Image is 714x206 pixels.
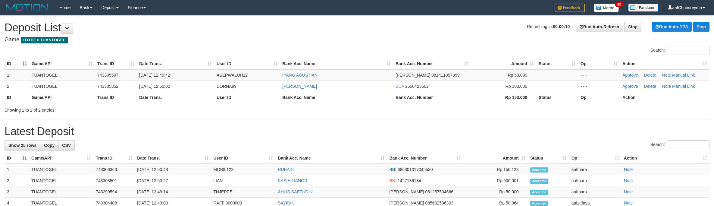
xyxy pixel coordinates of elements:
input: Search: [667,46,709,55]
a: Note [624,167,633,172]
td: 743303501 [93,175,135,186]
td: 743299594 [93,186,135,198]
th: Game/API [29,92,95,103]
a: Manual Link [672,84,695,89]
a: SAYIDIN [278,201,294,205]
a: KASIH LIANOR [278,178,307,183]
a: CSV [58,140,75,151]
th: Rp 153.000 [471,92,536,103]
th: Trans ID: activate to sort column ascending [95,58,137,69]
span: CSV [62,143,71,148]
a: Note [662,84,671,89]
span: Accepted [530,167,548,173]
td: 2 [5,81,29,92]
th: Game/API: activate to sort column ascending [29,58,95,69]
label: Search: [650,140,709,149]
h1: Latest Deposit [5,125,709,138]
span: [PERSON_NAME] [389,201,424,205]
div: Showing 1 to 2 of 2 entries [5,105,293,113]
td: 1 [5,164,29,175]
span: Copy [44,143,55,148]
th: Bank Acc. Number: activate to sort column ascending [393,58,471,69]
span: Rp 103,000 [506,84,527,89]
span: Accepted [530,190,548,195]
span: 743305507 [97,73,118,78]
img: MOTION_logo.png [5,3,50,12]
a: Copy [40,140,58,151]
a: IYANG AGUSTIAN [282,73,318,78]
th: Trans ID: activate to sort column ascending [93,153,135,164]
th: Op: activate to sort column ascending [569,153,622,164]
span: Copy 686301017045530 to clipboard [398,167,433,172]
span: Copy 085602536303 to clipboard [425,201,453,205]
a: RUBADI [278,167,294,172]
th: User ID [214,92,280,103]
td: Rp 150,123 [463,164,528,175]
th: Amount: activate to sort column ascending [471,58,536,69]
a: Run Auto-Refresh [576,22,623,32]
th: ID [5,92,29,103]
img: Button%20Memo.svg [594,4,619,12]
a: Approve [622,84,638,89]
td: [DATE] 12:50:48 [135,164,211,175]
td: [DATE] 12:50:27 [135,175,211,186]
span: [PERSON_NAME] [396,73,430,78]
td: Rp 500,001 [463,175,528,186]
a: Run Auto-DPS [652,22,692,32]
td: TUANTOGEL [29,175,93,186]
td: MOBIL123 [211,164,275,175]
th: Action: activate to sort column ascending [622,153,709,164]
input: Search: [667,140,709,149]
h1: Deposit List [5,22,709,34]
th: ID: activate to sort column descending [5,153,29,164]
th: Trans ID [95,92,137,103]
a: Show 25 rows [5,140,40,151]
th: Date Trans.: activate to sort column ascending [135,153,211,164]
span: Accepted [530,201,548,206]
span: Copy 2650423502 to clipboard [405,84,429,89]
th: Bank Acc. Number [393,92,471,103]
td: TUANTOGEL [29,186,93,198]
span: Copy 081411057899 to clipboard [431,73,459,78]
span: 743305852 [97,84,118,89]
th: Status: activate to sort column ascending [528,153,569,164]
th: Status [536,92,578,103]
span: Accepted [530,179,548,184]
td: aafmara [569,186,622,198]
a: Approve [622,73,638,78]
th: Bank Acc. Name: activate to sort column ascending [280,58,393,69]
td: [DATE] 12:49:14 [135,186,211,198]
a: Note [624,189,633,194]
span: [DATE] 12:50:02 [139,84,170,89]
span: DORNA99 [217,84,236,89]
span: Copy 1427136134 to clipboard [398,178,421,183]
th: Status: activate to sort column ascending [536,58,578,69]
a: Manual Link [672,73,695,78]
span: 32 [615,2,623,7]
td: aafmara [569,175,622,186]
span: Copy 081257504666 to clipboard [425,189,453,194]
td: LIAN [211,175,275,186]
td: aafmara [569,164,622,175]
td: TUANTOGEL [29,164,93,175]
img: Feedback.jpg [555,4,585,12]
td: 1 [5,69,29,81]
td: 743306363 [93,164,135,175]
th: Action: activate to sort column ascending [620,58,709,69]
a: Delete [644,73,656,78]
label: Search: [650,46,709,55]
strong: 00:00:10 [553,24,570,29]
th: User ID: activate to sort column ascending [214,58,280,69]
a: Note [624,201,633,205]
td: - - - [578,81,620,92]
span: [PERSON_NAME] [389,189,424,194]
a: Delete [644,84,656,89]
th: ID: activate to sort column descending [5,58,29,69]
td: Rp 50,000 [463,186,528,198]
img: panduan.png [628,4,658,12]
th: Game/API: activate to sort column ascending [29,153,93,164]
a: Stop [693,22,709,32]
a: AHLIS SAEFUDIN [278,189,312,194]
h4: Game: [5,37,709,43]
td: TUANTOGEL [29,81,95,92]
